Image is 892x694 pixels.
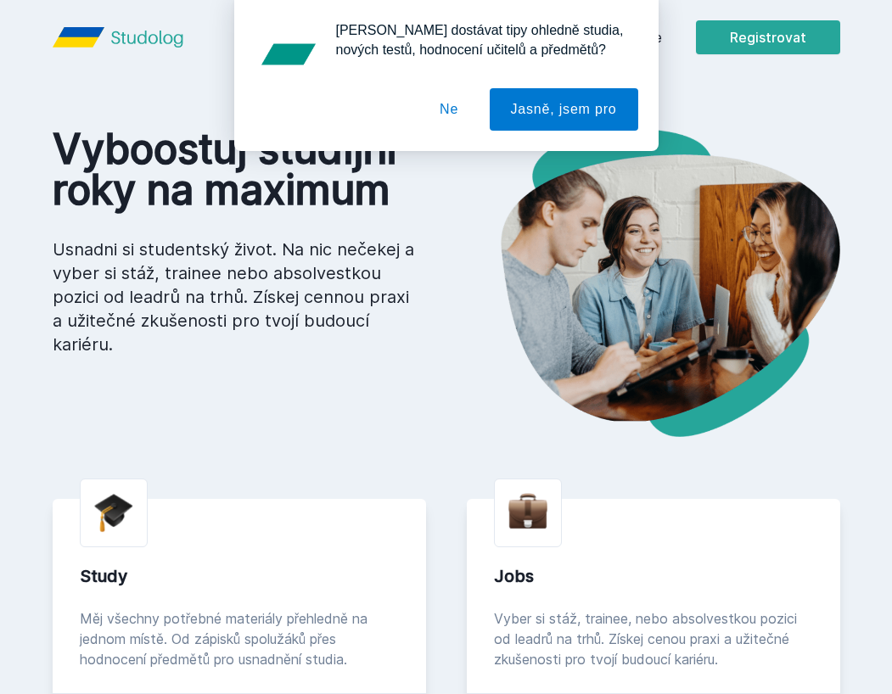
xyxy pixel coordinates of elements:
[80,608,399,669] div: Měj všechny potřebné materiály přehledně na jednom místě. Od zápisků spolužáků přes hodnocení pře...
[418,88,480,131] button: Ne
[53,238,419,356] p: Usnadni si studentský život. Na nic nečekej a vyber si stáž, trainee nebo absolvestkou pozici od ...
[494,564,813,588] div: Jobs
[323,20,638,59] div: [PERSON_NAME] dostávat tipy ohledně studia, nových testů, hodnocení učitelů a předmětů?
[490,88,638,131] button: Jasně, jsem pro
[494,608,813,669] div: Vyber si stáž, trainee, nebo absolvestkou pozici od leadrů na trhů. Získej cenou praxi a užitečné...
[94,493,133,533] img: graduation-cap.png
[508,490,547,533] img: briefcase.png
[255,20,323,88] img: notification icon
[446,129,840,437] img: hero.png
[80,564,399,588] div: Study
[53,129,419,210] h1: Vyboostuj studijní roky na maximum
